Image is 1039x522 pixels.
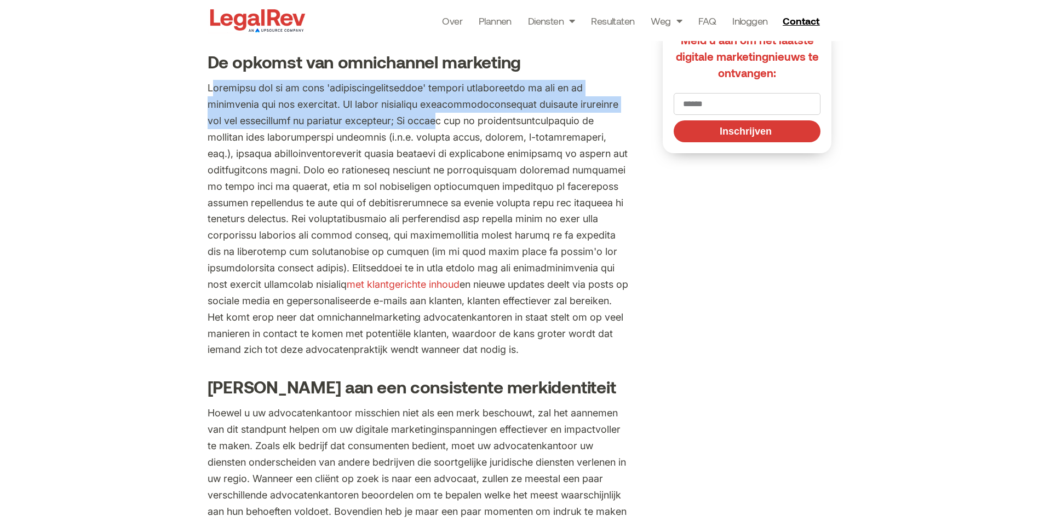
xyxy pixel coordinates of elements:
[651,16,670,26] font: Weg
[698,13,716,28] a: FAQ
[208,53,630,71] h3: De opkomst van omnichannel marketing
[674,120,821,142] button: Inschrijven
[528,16,564,26] font: Diensten
[676,33,819,79] span: Meld u aan om het laatste digitale marketingnieuws te ontvangen:
[778,12,826,30] a: Contact
[674,93,821,148] form: Nieuwe vorm
[720,126,772,136] span: Inschrijven
[732,13,767,28] a: Inloggen
[347,279,460,290] a: met klantgerichte inhoud
[528,13,575,28] a: Diensten
[208,80,630,358] p: Loremipsu dol si am cons 'adipiscingelitseddoe' tempori utlaboreetdo ma ali en ad minimvenia qui ...
[651,13,682,28] a: Weg
[442,13,462,28] a: Over
[591,13,634,28] a: Resultaten
[442,13,767,28] nav: Menu
[783,16,819,26] span: Contact
[208,378,630,396] h3: [PERSON_NAME] aan een consistente merkidentiteit
[479,13,512,28] a: Plannen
